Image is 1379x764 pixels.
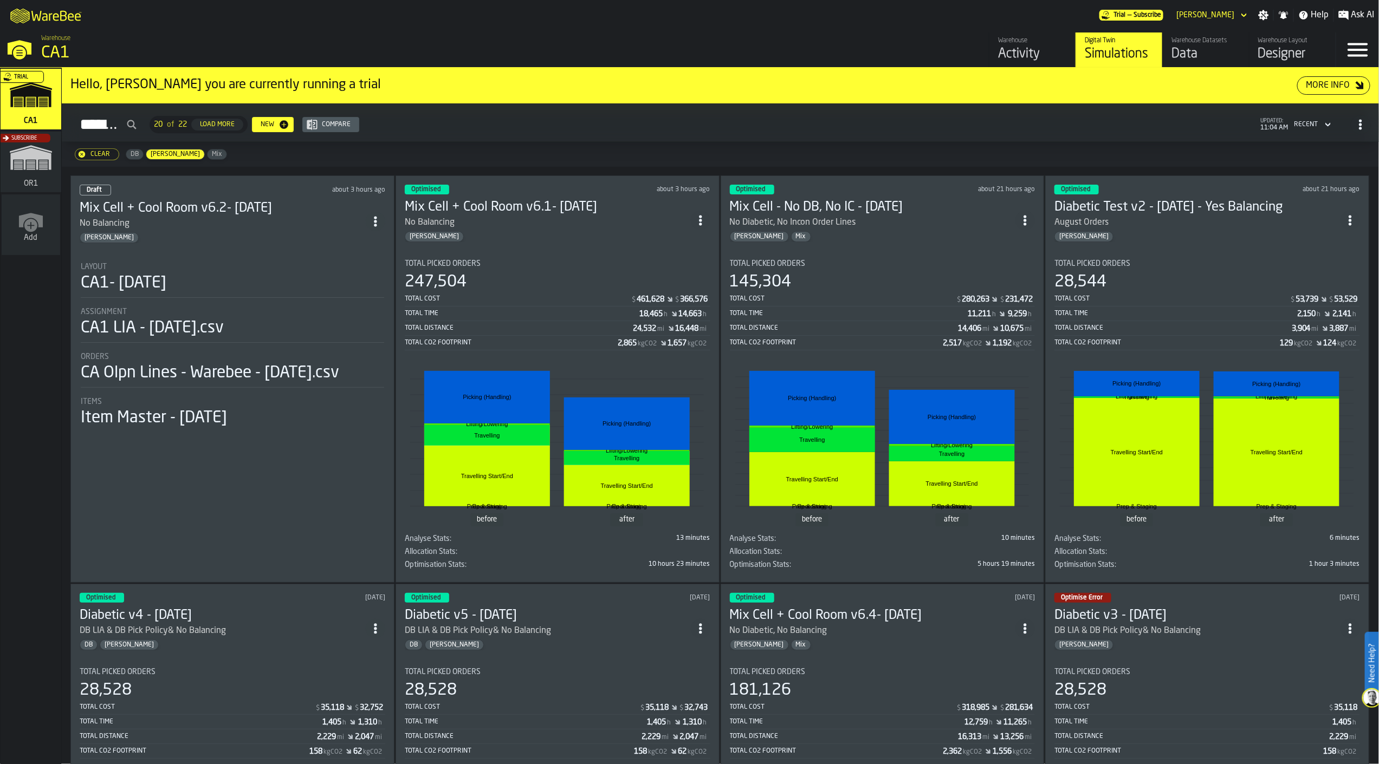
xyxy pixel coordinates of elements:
[1054,560,1205,569] div: Title
[982,325,989,333] span: mi
[81,263,384,298] div: stat-Layout
[405,310,640,317] div: Total Time
[62,68,1379,103] div: ItemListCard-
[249,186,385,194] div: Updated: 10/8/2025, 7:54:37 AM Created: 10/8/2025, 7:49:01 AM
[81,308,384,316] div: Title
[405,547,457,556] span: Allocation Stats:
[1274,10,1293,21] label: button-toggle-Notifications
[80,593,124,603] div: status-3 2
[405,668,710,676] div: Title
[730,216,1016,229] div: No Diabetic, No Incon Order Lines
[730,295,956,303] div: Total Cost
[405,259,481,268] span: Total Picked Orders
[1056,361,1359,532] div: stat-
[1054,560,1116,569] span: Optimisation Stats:
[998,45,1067,63] div: Activity
[1054,607,1341,624] div: Diabetic v3 - 10.06.25
[730,560,792,569] span: Optimisation Stats:
[405,233,463,240] span: Gregg
[405,641,422,649] span: DB
[75,148,119,160] button: button-Clear
[560,560,710,568] div: 10 hours 23 minutes
[1291,296,1294,304] span: $
[405,668,710,759] div: stat-Total Picked Orders
[87,187,102,193] span: Draft
[196,121,239,128] div: Load More
[730,216,856,229] div: No Diabetic, No Incon Order Lines
[1061,595,1103,601] span: Optimise Error
[884,534,1035,542] div: 10 minutes
[81,397,384,428] div: stat-Items
[1054,534,1205,543] div: Title
[70,175,394,583] div: ItemListCard-DashboardItemContainer
[1269,516,1285,524] text: after
[730,185,774,194] div: status-3 2
[992,311,996,318] span: h
[958,324,981,333] div: Stat Value
[256,121,279,128] div: New
[730,668,1035,676] div: Title
[619,516,635,524] text: after
[1338,340,1357,348] span: kgCO2
[730,607,1016,624] h3: Mix Cell + Cool Room v6.4- [DATE]
[1296,295,1319,304] div: Stat Value
[406,361,709,532] div: stat-
[943,339,962,348] div: Stat Value
[730,339,943,347] div: Total CO2 Footprint
[736,595,766,601] span: Optimised
[730,560,1035,573] span: 2,930,300
[688,340,707,348] span: kgCO2
[100,641,158,649] span: Gregg
[1054,681,1106,700] div: 28,528
[405,216,691,229] div: No Balancing
[405,534,555,543] div: Title
[81,273,166,293] div: CA1- [DATE]
[86,151,114,158] div: Clear
[405,339,618,347] div: Total CO2 Footprint
[721,175,1045,583] div: ItemListCard-DashboardItemContainer
[1054,295,1290,303] div: Total Cost
[1054,251,1360,573] section: card-SimulationDashboardCard-optimised
[80,234,138,241] span: Gregg
[1312,325,1319,333] span: mi
[425,641,483,649] span: Gregg
[730,259,1035,268] div: Title
[905,186,1035,193] div: Updated: 10/7/2025, 2:04:31 PM Created: 10/7/2025, 1:56:09 PM
[405,560,555,569] div: Title
[581,186,710,193] div: Updated: 10/8/2025, 7:48:30 AM Created: 10/7/2025, 8:23:13 PM
[1054,607,1341,624] h3: Diabetic v3 - [DATE]
[1297,76,1370,95] button: button-More Info
[1171,45,1240,63] div: Data
[1162,32,1249,67] a: link-to-/wh/i/76e2a128-1b54-4d66-80d4-05ae4c277723/data
[730,233,788,240] span: Gregg
[405,560,710,573] div: stat-Optimisation Stats:
[730,624,1016,637] div: No Diabetic, No Balancing
[792,641,811,649] span: Mix
[81,363,339,383] div: CA Olpn Lines - Warebee - [DATE].csv
[676,324,699,333] div: Stat Value
[477,516,497,524] text: before
[1054,259,1360,350] div: stat-Total Picked Orders
[730,560,881,569] div: Title
[405,607,691,624] h3: Diabetic v5 - [DATE]
[1085,37,1154,44] div: Digital Twin
[1302,79,1355,92] div: More Info
[905,594,1035,602] div: Updated: 10/7/2025, 10:02:12 AM Created: 10/7/2025, 9:20:26 AM
[1054,560,1360,573] span: 2,930,300
[1249,32,1336,67] a: link-to-/wh/i/76e2a128-1b54-4d66-80d4-05ae4c277723/designer
[80,217,366,230] div: No Balancing
[80,624,366,637] div: DB LIA & DB Pick Policy& No Balancing
[252,117,294,132] button: button-New
[81,263,384,271] div: Title
[1054,259,1360,268] div: Title
[1209,534,1360,542] div: 6 minutes
[1335,295,1358,304] div: Stat Value
[703,311,707,318] span: h
[1294,9,1333,22] label: button-toggle-Help
[405,547,555,556] div: Title
[1054,593,1111,603] div: status-2 2
[1000,324,1024,333] div: Stat Value
[81,352,384,361] div: Title
[1054,668,1130,676] span: Total Picked Orders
